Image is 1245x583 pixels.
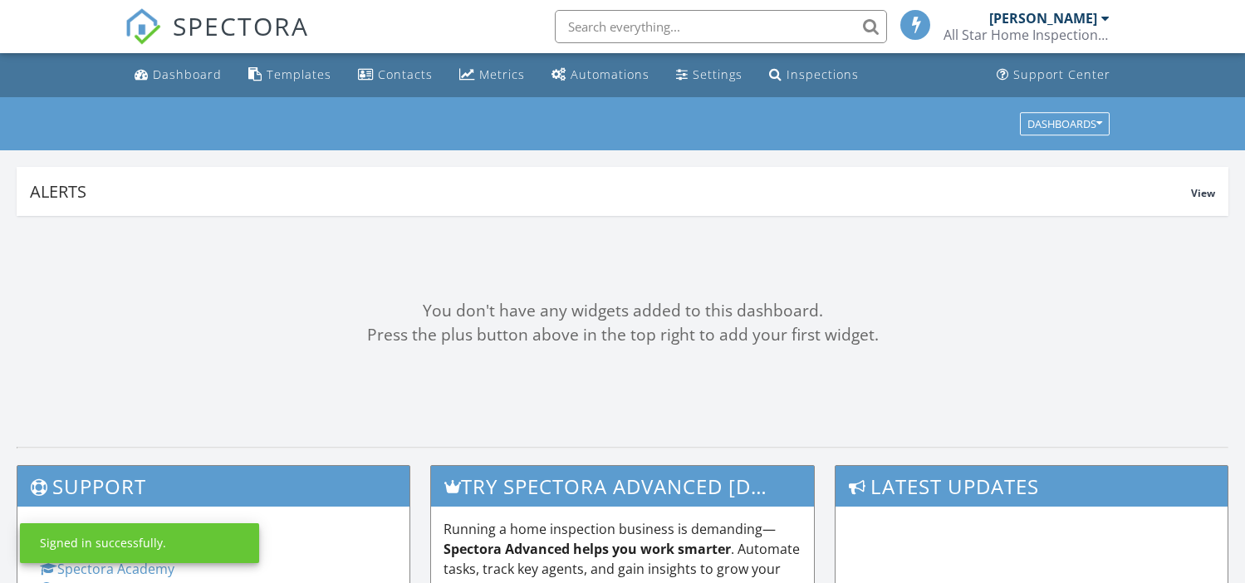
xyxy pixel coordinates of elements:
[1027,118,1102,130] div: Dashboards
[1191,186,1215,200] span: View
[990,60,1117,91] a: Support Center
[30,180,1191,203] div: Alerts
[125,8,161,45] img: The Best Home Inspection Software - Spectora
[545,60,656,91] a: Automations (Basic)
[128,60,228,91] a: Dashboard
[173,8,309,43] span: SPECTORA
[378,66,433,82] div: Contacts
[242,60,338,91] a: Templates
[762,60,865,91] a: Inspections
[125,22,309,57] a: SPECTORA
[40,560,174,578] a: Spectora Academy
[431,466,813,507] h3: Try spectora advanced [DATE]
[1013,66,1110,82] div: Support Center
[444,540,731,558] strong: Spectora Advanced helps you work smarter
[669,60,749,91] a: Settings
[479,66,525,82] div: Metrics
[555,10,887,43] input: Search everything...
[40,520,92,538] strong: General
[453,60,532,91] a: Metrics
[836,466,1228,507] h3: Latest Updates
[153,66,222,82] div: Dashboard
[571,66,649,82] div: Automations
[17,323,1228,347] div: Press the plus button above in the top right to add your first widget.
[944,27,1110,43] div: All Star Home Inspections, LLC
[17,466,409,507] h3: Support
[787,66,859,82] div: Inspections
[40,535,166,551] div: Signed in successfully.
[1020,112,1110,135] button: Dashboards
[693,66,743,82] div: Settings
[351,60,439,91] a: Contacts
[267,66,331,82] div: Templates
[17,299,1228,323] div: You don't have any widgets added to this dashboard.
[989,10,1097,27] div: [PERSON_NAME]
